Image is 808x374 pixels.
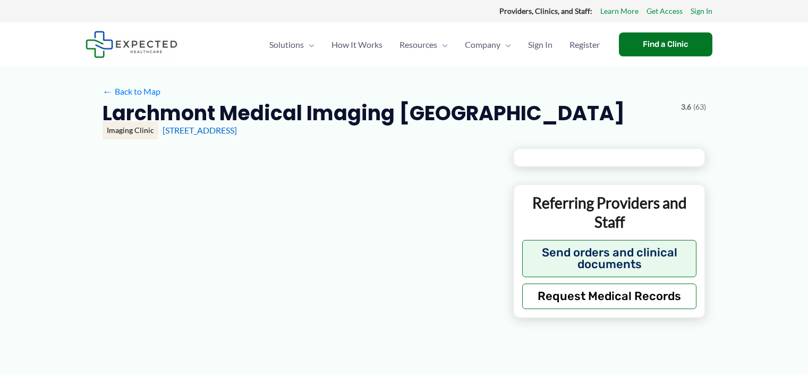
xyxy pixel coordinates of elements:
a: CompanyMenu Toggle [456,26,520,63]
span: Menu Toggle [437,26,448,63]
a: Register [561,26,608,63]
a: Learn More [600,4,639,18]
span: ← [103,86,113,96]
span: Solutions [269,26,304,63]
a: Get Access [647,4,683,18]
div: Imaging Clinic [103,121,158,139]
a: SolutionsMenu Toggle [261,26,323,63]
span: Register [569,26,600,63]
span: Menu Toggle [304,26,314,63]
a: Sign In [691,4,712,18]
button: Send orders and clinical documents [522,240,697,277]
img: Expected Healthcare Logo - side, dark font, small [86,31,177,58]
a: [STREET_ADDRESS] [163,125,237,135]
span: Menu Toggle [500,26,511,63]
h2: Larchmont Medical Imaging [GEOGRAPHIC_DATA] [103,100,625,126]
p: Referring Providers and Staff [522,193,697,232]
strong: Providers, Clinics, and Staff: [499,6,592,15]
a: ←Back to Map [103,84,160,99]
nav: Primary Site Navigation [261,26,608,63]
span: (63) [693,100,706,114]
span: Resources [399,26,437,63]
a: ResourcesMenu Toggle [391,26,456,63]
a: Find a Clinic [619,32,712,56]
a: Sign In [520,26,561,63]
span: 3.6 [681,100,691,114]
span: How It Works [331,26,382,63]
a: How It Works [323,26,391,63]
span: Company [465,26,500,63]
button: Request Medical Records [522,284,697,309]
span: Sign In [528,26,552,63]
